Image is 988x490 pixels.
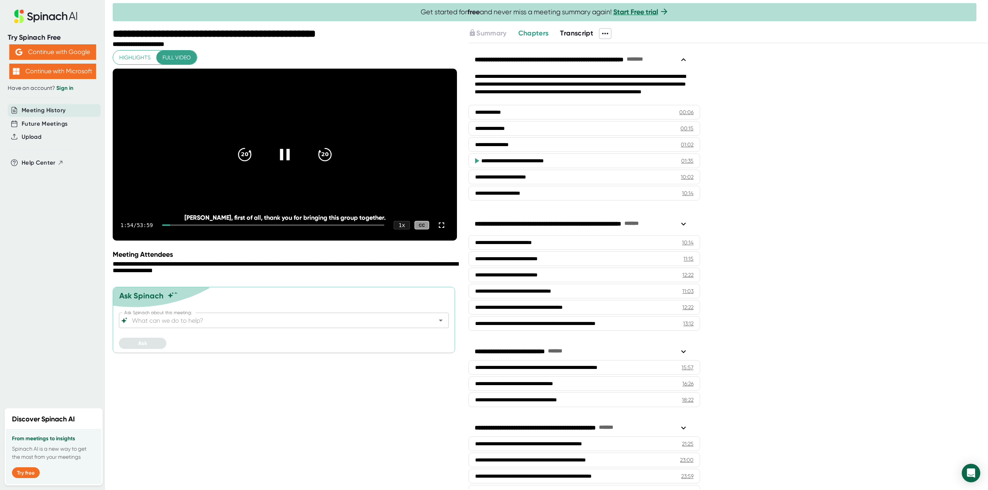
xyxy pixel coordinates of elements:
button: Open [435,315,446,326]
span: Summary [476,29,506,37]
button: Help Center [22,158,64,167]
button: Ask [119,338,166,349]
div: 16:26 [682,380,694,387]
div: Have an account? [8,85,97,92]
div: Try Spinach Free [8,33,97,42]
b: free [467,8,480,16]
div: Upgrade to access [469,28,518,39]
span: Chapters [518,29,549,37]
span: Get started for and never miss a meeting summary again! [421,8,669,17]
a: Sign in [56,85,73,91]
div: Ask Spinach [119,291,164,300]
div: 15:57 [682,364,694,371]
span: Highlights [119,53,151,62]
p: Spinach AI is a new way to get the most from your meetings [12,445,95,461]
button: Summary [469,28,506,39]
button: Continue with Microsoft [9,64,96,79]
button: Continue with Google [9,44,96,60]
button: Upload [22,133,41,141]
img: Aehbyd4JwY73AAAAAElFTkSuQmCC [15,49,22,56]
h2: Discover Spinach AI [12,414,75,424]
span: Ask [138,340,147,347]
span: Full video [162,53,191,62]
div: 23:59 [681,472,694,480]
div: 10:14 [682,189,694,197]
div: 1:54 / 53:59 [120,222,153,228]
input: What can we do to help? [130,315,424,326]
div: Meeting Attendees [113,250,459,259]
button: Try free [12,467,40,478]
div: [PERSON_NAME], first of all, thank you for bringing this group together. [147,214,423,221]
button: Future Meetings [22,120,68,128]
a: Start Free trial [613,8,658,16]
button: Transcript [560,28,593,39]
button: Meeting History [22,106,66,115]
button: Full video [156,51,197,65]
button: Chapters [518,28,549,39]
div: 23:00 [680,456,694,464]
div: 18:22 [682,396,694,404]
h3: From meetings to insights [12,436,95,442]
div: 13:12 [683,320,694,327]
div: 12:22 [682,271,694,279]
div: CC [414,221,429,230]
div: 11:03 [682,287,694,295]
div: Open Intercom Messenger [962,464,980,482]
button: Highlights [113,51,157,65]
div: 21:25 [682,440,694,448]
div: 10:02 [681,173,694,181]
div: 10:14 [682,239,694,246]
div: 1 x [394,221,410,229]
div: 00:15 [680,125,694,132]
div: 01:35 [681,157,694,165]
div: 00:06 [679,108,694,116]
div: 01:02 [681,141,694,148]
span: Help Center [22,158,56,167]
span: Transcript [560,29,593,37]
div: 12:22 [682,303,694,311]
div: 11:15 [683,255,694,263]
